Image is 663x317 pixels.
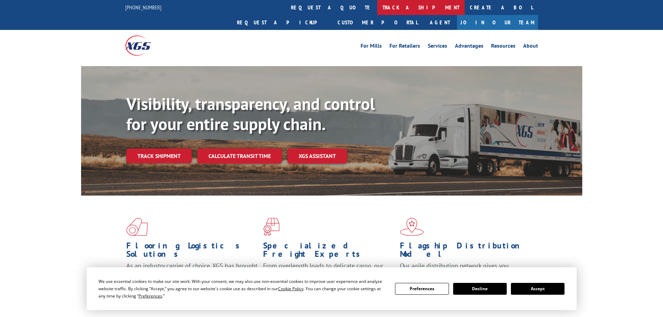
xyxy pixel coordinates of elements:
button: Preferences [395,283,449,295]
a: For Mills [361,43,382,51]
img: xgs-icon-focused-on-flooring-red [263,218,279,236]
a: Customer Portal [332,15,423,30]
span: Preferences [139,293,162,299]
a: About [523,43,538,51]
a: Resources [491,43,515,51]
button: Accept [511,283,565,295]
h1: Specialized Freight Experts [263,241,395,262]
a: [PHONE_NUMBER] [125,4,161,11]
a: For Retailers [389,43,420,51]
img: xgs-icon-flagship-distribution-model-red [400,218,424,236]
h1: Flagship Distribution Model [400,241,531,262]
span: As an industry carrier of choice, XGS has brought innovation and dedication to flooring logistics... [126,262,258,286]
a: Calculate transit time [197,149,282,164]
a: Services [428,43,447,51]
h1: Flooring Logistics Solutions [126,241,258,262]
img: xgs-icon-total-supply-chain-intelligence-red [126,218,148,236]
div: Cookie Consent Prompt [87,267,577,310]
a: Agent [423,15,457,30]
button: Decline [453,283,507,295]
a: Track shipment [126,149,192,163]
b: Visibility, transparency, and control for your entire supply chain. [126,93,375,135]
span: Our agile distribution network gives you nationwide inventory management on demand. [400,262,528,278]
div: We use essential cookies to make our site work. With your consent, we may also use non-essential ... [98,278,387,300]
p: From overlength loads to delicate cargo, our experienced staff knows the best way to move your fr... [263,262,395,293]
a: Advantages [455,43,483,51]
span: Cookie Policy [278,286,303,292]
a: XGS ASSISTANT [287,149,347,164]
a: Request a pickup [232,15,332,30]
a: Join Our Team [457,15,538,30]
